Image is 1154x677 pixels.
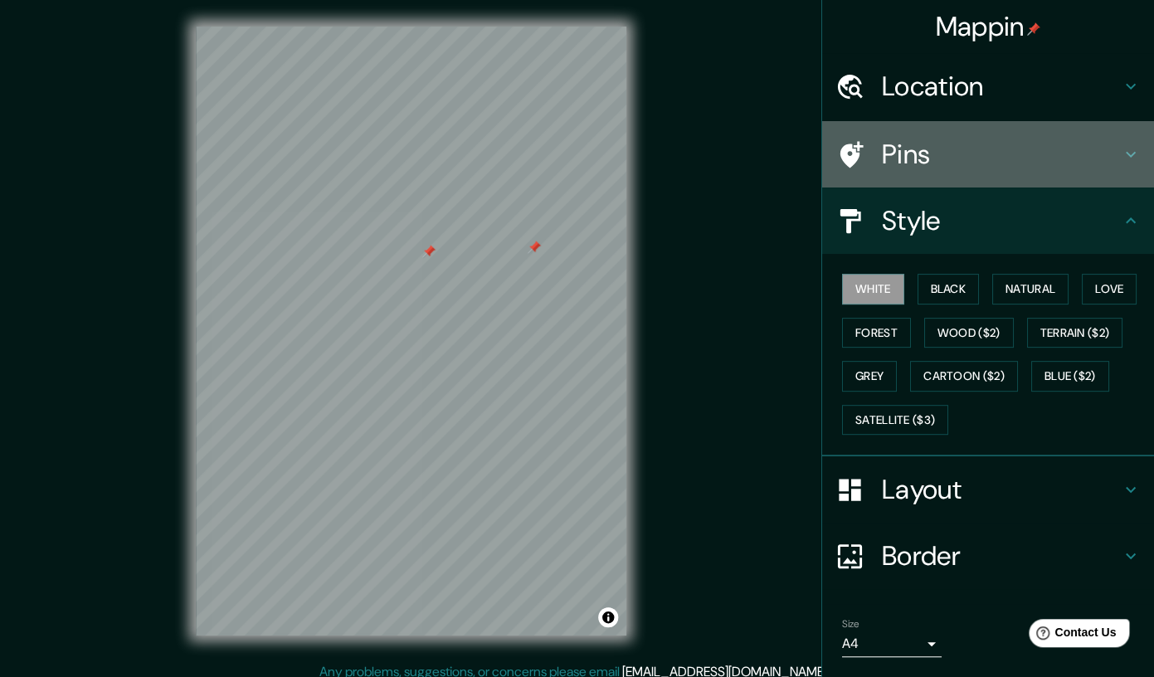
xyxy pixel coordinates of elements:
div: Layout [822,456,1154,523]
h4: Pins [882,138,1121,171]
button: Terrain ($2) [1027,318,1123,348]
button: Black [918,274,980,304]
button: Cartoon ($2) [910,361,1018,392]
button: Love [1082,274,1137,304]
h4: Style [882,204,1121,237]
h4: Mappin [936,10,1041,43]
div: A4 [842,631,942,657]
button: Grey [842,361,897,392]
button: Blue ($2) [1031,361,1109,392]
h4: Border [882,539,1121,572]
div: Pins [822,121,1154,188]
button: Wood ($2) [924,318,1014,348]
button: Natural [992,274,1069,304]
div: Border [822,523,1154,589]
canvas: Map [196,27,626,636]
h4: Layout [882,473,1121,506]
button: Toggle attribution [598,607,618,627]
h4: Location [882,70,1121,103]
iframe: Help widget launcher [1006,612,1136,659]
div: Style [822,188,1154,254]
label: Size [842,616,859,631]
button: Forest [842,318,911,348]
button: Satellite ($3) [842,405,948,436]
button: White [842,274,904,304]
img: pin-icon.png [1027,22,1040,36]
div: Location [822,53,1154,119]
